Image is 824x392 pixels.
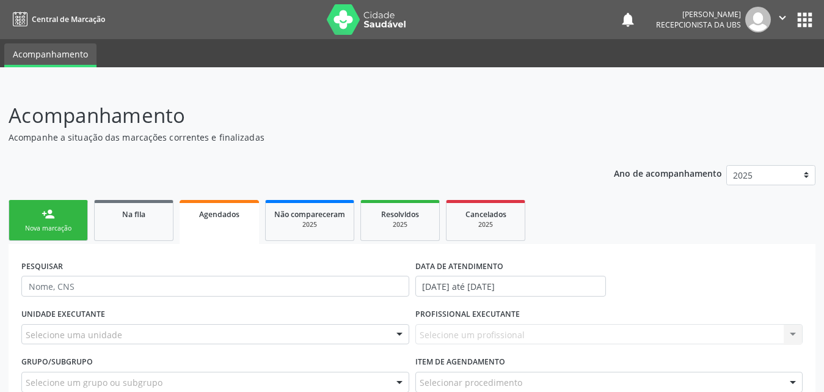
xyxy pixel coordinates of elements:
[794,9,815,31] button: apps
[18,224,79,233] div: Nova marcação
[9,100,574,131] p: Acompanhamento
[26,328,122,341] span: Selecione uma unidade
[370,220,431,229] div: 2025
[26,376,162,389] span: Selecione um grupo ou subgrupo
[745,7,771,32] img: img
[420,376,522,389] span: Selecionar procedimento
[619,11,636,28] button: notifications
[771,7,794,32] button: 
[9,131,574,144] p: Acompanhe a situação das marcações correntes e finalizadas
[656,9,741,20] div: [PERSON_NAME]
[42,207,55,221] div: person_add
[415,305,520,324] label: PROFISSIONAL EXECUTANTE
[21,353,93,372] label: Grupo/Subgrupo
[21,257,63,276] label: PESQUISAR
[9,9,105,29] a: Central de Marcação
[4,43,97,67] a: Acompanhamento
[415,353,505,372] label: Item de agendamento
[21,305,105,324] label: UNIDADE EXECUTANTE
[656,20,741,30] span: Recepcionista da UBS
[381,209,419,220] span: Resolvidos
[32,14,105,24] span: Central de Marcação
[776,11,789,24] i: 
[199,209,239,220] span: Agendados
[415,276,606,297] input: Selecione um intervalo
[614,165,722,180] p: Ano de acompanhamento
[415,257,503,276] label: DATA DE ATENDIMENTO
[274,209,345,220] span: Não compareceram
[122,209,145,220] span: Na fila
[274,220,345,229] div: 2025
[21,276,409,297] input: Nome, CNS
[455,220,516,229] div: 2025
[465,209,506,220] span: Cancelados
